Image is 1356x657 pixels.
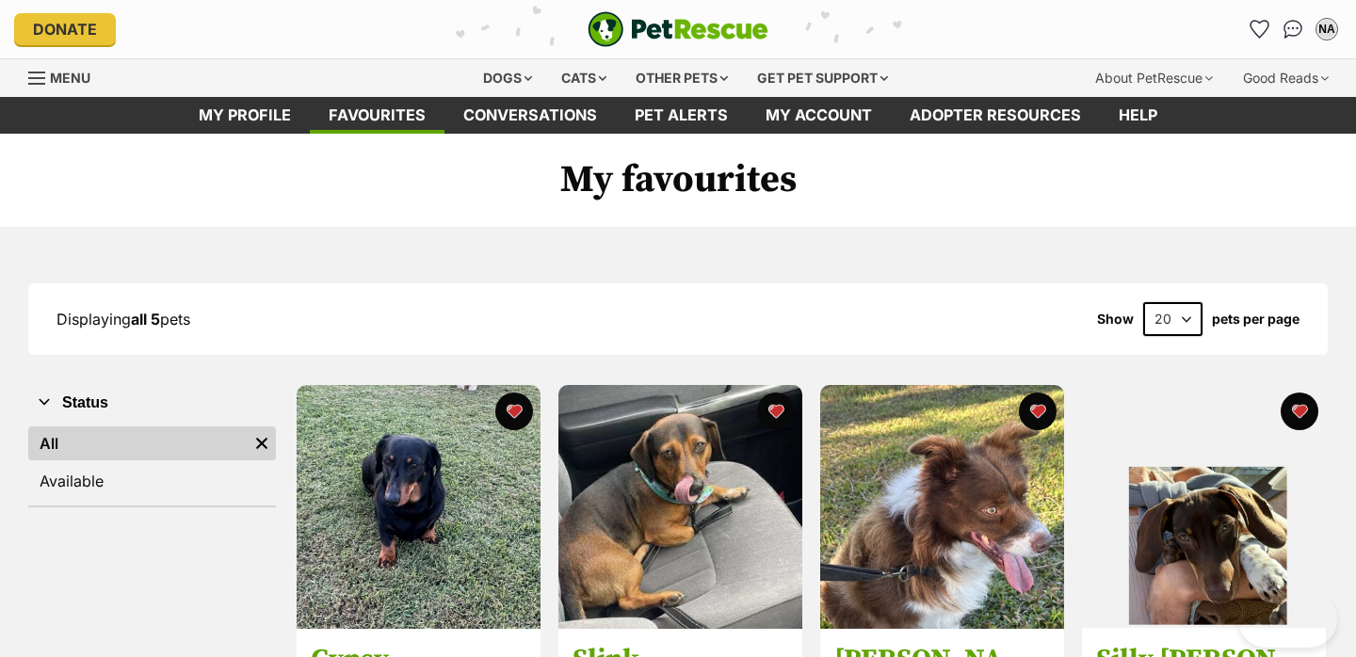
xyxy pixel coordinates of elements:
a: PetRescue [588,11,768,47]
a: Available [28,464,276,498]
button: Status [28,391,276,415]
a: Pet alerts [616,97,747,134]
img: chat-41dd97257d64d25036548639549fe6c8038ab92f7586957e7f3b1b290dea8141.svg [1283,20,1303,39]
button: favourite [1281,393,1318,430]
div: About PetRescue [1082,59,1226,97]
div: NA [1317,20,1336,39]
img: Silly Billy [1082,385,1326,629]
a: Favourites [310,97,444,134]
button: favourite [495,393,533,430]
ul: Account quick links [1244,14,1342,44]
div: Other pets [622,59,741,97]
a: My account [747,97,891,134]
iframe: Help Scout Beacon - Open [1238,591,1337,648]
a: Adopter resources [891,97,1100,134]
a: My profile [180,97,310,134]
a: Menu [28,59,104,93]
a: Donate [14,13,116,45]
div: Cats [548,59,620,97]
button: My account [1312,14,1342,44]
img: Marley [820,385,1064,629]
span: Show [1097,312,1134,327]
img: logo-e224e6f780fb5917bec1dbf3a21bbac754714ae5b6737aabdf751b685950b380.svg [588,11,768,47]
div: Get pet support [744,59,901,97]
div: Good Reads [1230,59,1342,97]
a: Help [1100,97,1176,134]
a: Favourites [1244,14,1274,44]
button: favourite [1019,393,1057,430]
a: All [28,426,248,460]
strong: all 5 [131,310,160,328]
a: Conversations [1278,14,1308,44]
span: Menu [50,70,90,86]
img: Gypsy [297,385,541,629]
div: Status [28,423,276,505]
a: Remove filter [248,426,276,460]
button: favourite [757,393,795,430]
img: Slink [558,385,802,629]
a: conversations [444,97,616,134]
label: pets per page [1212,312,1299,327]
div: Dogs [470,59,545,97]
span: Displaying pets [56,310,190,328]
